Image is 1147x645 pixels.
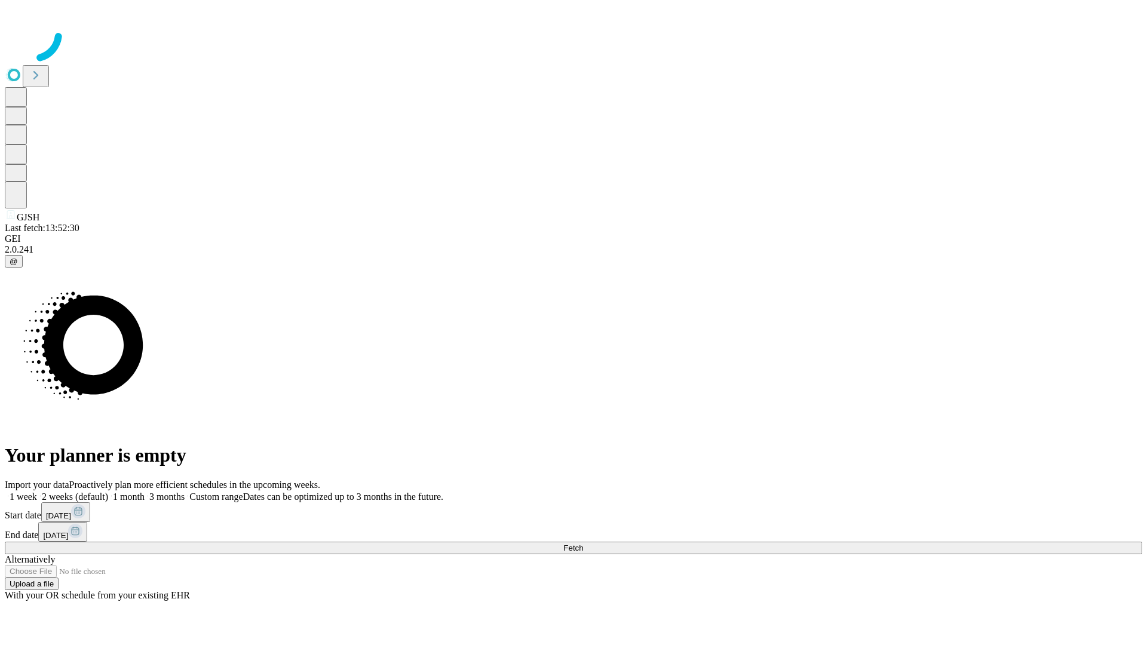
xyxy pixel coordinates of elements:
[5,244,1142,255] div: 2.0.241
[5,255,23,268] button: @
[41,502,90,522] button: [DATE]
[5,223,79,233] span: Last fetch: 13:52:30
[43,531,68,540] span: [DATE]
[5,590,190,600] span: With your OR schedule from your existing EHR
[69,480,320,490] span: Proactively plan more efficient schedules in the upcoming weeks.
[563,543,583,552] span: Fetch
[5,444,1142,466] h1: Your planner is empty
[5,480,69,490] span: Import your data
[10,257,18,266] span: @
[5,542,1142,554] button: Fetch
[243,492,443,502] span: Dates can be optimized up to 3 months in the future.
[17,212,39,222] span: GJSH
[5,578,59,590] button: Upload a file
[5,502,1142,522] div: Start date
[5,522,1142,542] div: End date
[149,492,185,502] span: 3 months
[5,554,55,564] span: Alternatively
[42,492,108,502] span: 2 weeks (default)
[5,234,1142,244] div: GEI
[189,492,243,502] span: Custom range
[113,492,145,502] span: 1 month
[10,492,37,502] span: 1 week
[46,511,71,520] span: [DATE]
[38,522,87,542] button: [DATE]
